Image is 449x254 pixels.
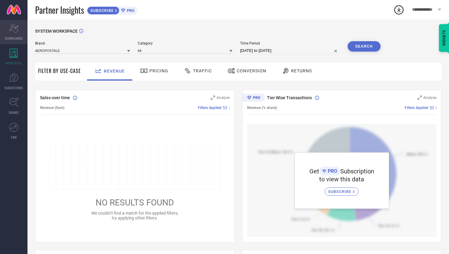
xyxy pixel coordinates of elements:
[291,68,312,73] span: Returns
[348,41,381,52] button: Search
[91,211,178,220] span: We couldn’t find a match for the applied filters, try applying other filters.
[5,36,23,41] span: SCORECARDS
[9,110,19,115] span: TRENDS
[87,8,115,13] span: SUBSCRIBE
[104,69,125,74] span: Revenue
[193,68,212,73] span: Traffic
[326,168,337,174] span: PRO
[35,4,84,16] span: Partner Insights
[267,95,312,100] span: Tier Wise Transactions
[418,96,422,100] svg: Zoom
[247,106,277,110] span: Revenue (% share)
[11,135,17,140] span: FWD
[35,41,130,45] span: Brand
[240,41,340,45] span: Time Period
[393,4,404,15] div: Open download list
[423,96,436,100] span: Analyse
[436,106,436,110] span: |
[325,183,359,196] a: SUBSCRIBE
[242,94,265,103] div: Premium
[96,198,174,208] span: NO RESULTS FOUND
[240,47,340,54] input: Select time period
[229,106,230,110] span: |
[35,29,78,34] span: SYSTEM WORKSPACE
[328,189,353,194] span: SUBSCRIBE
[149,68,168,73] span: Pricing
[217,96,230,100] span: Analyse
[198,106,221,110] span: Filters Applied
[211,96,215,100] svg: Zoom
[138,41,233,45] span: Category
[5,85,23,90] span: SUGGESTIONS
[125,8,134,13] span: PRO
[319,176,364,183] span: to view this data
[405,106,428,110] span: Filters Applied
[237,68,266,73] span: Conversion
[38,67,81,74] span: Filter By Use-Case
[5,61,22,65] span: WORKSPACE
[40,106,64,110] span: Revenue (Sum)
[87,5,137,15] a: SUBSCRIBEPRO
[340,168,374,175] span: Subscription
[40,95,70,100] span: Sales over time
[309,168,319,175] span: Get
